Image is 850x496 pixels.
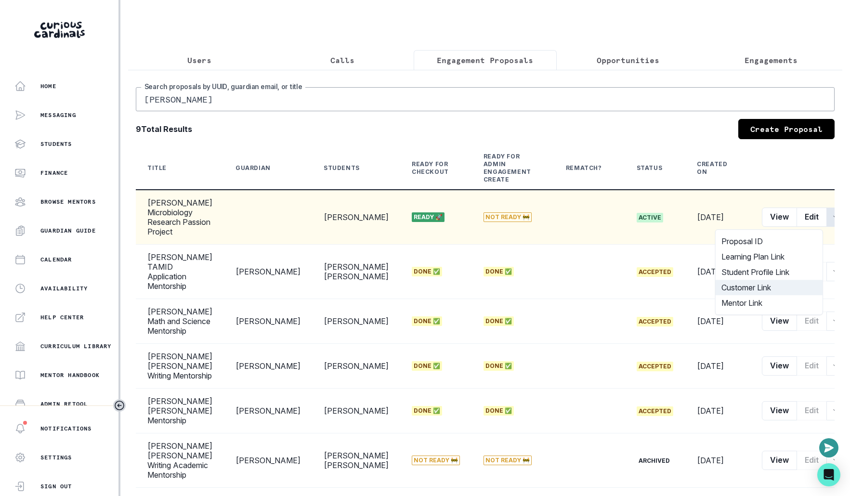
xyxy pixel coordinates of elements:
span: Done ✅ [412,316,442,326]
td: [PERSON_NAME] Math and Science Mentorship [136,299,224,344]
p: Admin Retool [40,400,88,408]
p: Users [187,54,211,66]
button: Toggle sidebar [113,399,126,412]
p: Mentor Handbook [40,371,100,379]
span: accepted [637,362,673,371]
p: Help Center [40,313,84,321]
button: View [762,208,797,227]
p: Browse Mentors [40,198,96,206]
button: Edit [797,356,827,376]
td: [PERSON_NAME] TAMID Application Mentorship [136,245,224,299]
td: [PERSON_NAME] [224,433,312,488]
td: [PERSON_NAME] [PERSON_NAME] Writing Mentorship [136,344,224,389]
button: View [762,356,797,376]
td: [DATE] [685,299,750,344]
p: Curriculum Library [40,342,112,350]
span: archived [637,456,672,466]
span: Ready 🚀 [412,212,445,222]
button: Mentor Link [716,295,823,311]
td: [DATE] [685,245,750,299]
p: Sign Out [40,483,72,490]
button: View [762,312,797,331]
td: [DATE] [685,433,750,488]
p: Opportunities [597,54,659,66]
td: [DATE] [685,344,750,389]
td: [PERSON_NAME] [224,299,312,344]
td: [PERSON_NAME] [224,245,312,299]
span: accepted [637,317,673,326]
p: Messaging [40,111,76,119]
td: [PERSON_NAME] [224,389,312,433]
b: 9 Total Results [136,123,192,135]
span: Done ✅ [484,406,514,416]
p: Home [40,82,56,90]
button: Edit [797,401,827,420]
button: View [762,401,797,420]
button: row menu [826,401,846,420]
div: Guardian [235,164,271,172]
td: [DATE] [685,190,750,245]
p: Calls [330,54,354,66]
span: Done ✅ [412,406,442,416]
span: accepted [637,406,673,416]
button: row menu [826,356,846,376]
td: [PERSON_NAME] [PERSON_NAME] [312,433,400,488]
span: Not Ready 🚧 [484,456,532,465]
button: Edit [797,451,827,470]
span: Done ✅ [412,361,442,371]
span: Not Ready 🚧 [484,212,532,222]
td: [PERSON_NAME] [312,190,400,245]
button: row menu [826,451,846,470]
span: Done ✅ [484,267,514,276]
button: Student Profile Link [716,264,823,280]
td: [DATE] [685,389,750,433]
td: [PERSON_NAME] [224,344,312,389]
p: Settings [40,454,72,461]
button: Edit [797,312,827,331]
td: [PERSON_NAME] Microbiology Research Passion Project [136,190,224,245]
div: Title [147,164,167,172]
button: View [762,451,797,470]
div: Rematch? [566,164,602,172]
button: Edit [797,208,827,227]
p: Engagements [745,54,798,66]
div: Status [637,164,663,172]
td: [PERSON_NAME] [312,299,400,344]
a: Create Proposal [738,119,835,139]
button: Proposal ID [716,234,823,249]
button: row menu [826,312,846,331]
span: Done ✅ [484,316,514,326]
td: [PERSON_NAME] [312,344,400,389]
p: Calendar [40,256,72,263]
span: Done ✅ [484,361,514,371]
button: Learning Plan Link [716,249,823,264]
span: active [637,213,663,222]
p: Students [40,140,72,148]
p: Finance [40,169,68,177]
div: Created On [697,160,727,176]
p: Notifications [40,425,92,432]
button: Customer Link [716,280,823,295]
td: [PERSON_NAME] [PERSON_NAME] Mentorship [136,389,224,433]
p: Guardian Guide [40,227,96,235]
button: Open or close messaging widget [819,438,838,457]
span: accepted [637,267,673,277]
td: [PERSON_NAME] [PERSON_NAME] [312,245,400,299]
div: Students [324,164,360,172]
div: Ready for Checkout [412,160,449,176]
button: row menu [826,262,846,281]
p: Availability [40,285,88,292]
div: Ready for Admin Engagement Create [484,153,531,183]
img: Curious Cardinals Logo [34,22,85,38]
span: Not Ready 🚧 [412,456,460,465]
div: Open Intercom Messenger [817,463,840,486]
td: [PERSON_NAME] [PERSON_NAME] Writing Academic Mentorship [136,433,224,488]
span: Done ✅ [412,267,442,276]
p: Engagement Proposals [437,54,533,66]
td: [PERSON_NAME] [312,389,400,433]
button: row menu [826,208,846,227]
